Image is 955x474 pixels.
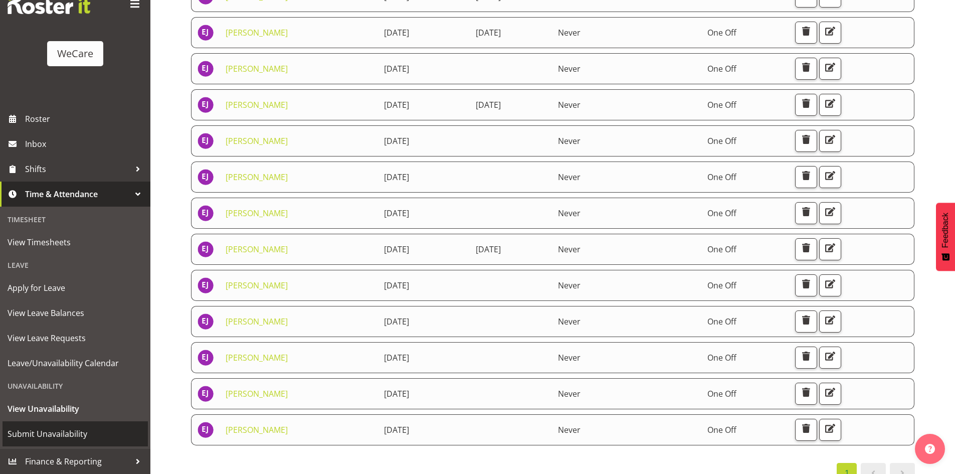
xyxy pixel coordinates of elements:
span: Never [558,63,581,74]
button: Delete Unavailability [795,130,817,152]
button: Edit Unavailability [819,274,841,296]
span: Never [558,424,581,435]
span: One Off [707,280,736,291]
span: View Leave Requests [8,331,143,346]
span: Never [558,99,581,110]
a: View Leave Balances [3,300,148,326]
a: View Timesheets [3,230,148,255]
button: Delete Unavailability [795,22,817,44]
a: [PERSON_NAME] [226,27,288,38]
span: [DATE] [384,135,409,146]
div: Timesheet [3,209,148,230]
button: Delete Unavailability [795,383,817,405]
a: Leave/Unavailability Calendar [3,351,148,376]
a: [PERSON_NAME] [226,135,288,146]
span: Leave/Unavailability Calendar [8,356,143,371]
span: Time & Attendance [25,187,130,202]
span: One Off [707,208,736,219]
span: One Off [707,172,736,183]
button: Delete Unavailability [795,58,817,80]
button: Delete Unavailability [795,202,817,224]
a: [PERSON_NAME] [226,424,288,435]
a: [PERSON_NAME] [226,388,288,399]
span: View Leave Balances [8,305,143,321]
a: Submit Unavailability [3,421,148,446]
span: Never [558,352,581,363]
span: Never [558,135,581,146]
img: ella-jarvis11281.jpg [198,241,214,257]
button: Edit Unavailability [819,347,841,369]
span: [DATE] [384,280,409,291]
div: Unavailability [3,376,148,396]
span: Never [558,316,581,327]
a: View Unavailability [3,396,148,421]
a: [PERSON_NAME] [226,99,288,110]
span: [DATE] [476,244,501,255]
button: Edit Unavailability [819,166,841,188]
button: Edit Unavailability [819,202,841,224]
span: Never [558,208,581,219]
span: [DATE] [384,352,409,363]
button: Edit Unavailability [819,58,841,80]
img: ella-jarvis11281.jpg [198,386,214,402]
span: [DATE] [384,244,409,255]
img: ella-jarvis11281.jpg [198,169,214,185]
button: Feedback - Show survey [936,203,955,271]
span: View Timesheets [8,235,143,250]
button: Delete Unavailability [795,238,817,260]
img: ella-jarvis11281.jpg [198,350,214,366]
span: [DATE] [384,172,409,183]
img: ella-jarvis11281.jpg [198,97,214,113]
a: [PERSON_NAME] [226,208,288,219]
span: Shifts [25,162,130,177]
a: View Leave Requests [3,326,148,351]
span: [DATE] [384,388,409,399]
img: ella-jarvis11281.jpg [198,61,214,77]
span: [DATE] [384,424,409,435]
span: Apply for Leave [8,280,143,295]
span: Finance & Reporting [25,454,130,469]
span: [DATE] [476,99,501,110]
span: Never [558,280,581,291]
button: Delete Unavailability [795,310,817,333]
button: Delete Unavailability [795,419,817,441]
button: Delete Unavailability [795,166,817,188]
a: [PERSON_NAME] [226,280,288,291]
span: Never [558,172,581,183]
span: One Off [707,135,736,146]
img: ella-jarvis11281.jpg [198,205,214,221]
span: Roster [25,111,145,126]
span: [DATE] [384,208,409,219]
a: [PERSON_NAME] [226,244,288,255]
span: One Off [707,99,736,110]
img: ella-jarvis11281.jpg [198,277,214,293]
span: Inbox [25,136,145,151]
button: Delete Unavailability [795,347,817,369]
span: Feedback [941,213,950,248]
span: Never [558,388,581,399]
span: [DATE] [384,99,409,110]
span: Submit Unavailability [8,426,143,441]
div: Leave [3,255,148,275]
span: Never [558,27,581,38]
span: [DATE] [476,27,501,38]
button: Edit Unavailability [819,238,841,260]
span: One Off [707,316,736,327]
span: View Unavailability [8,401,143,416]
button: Edit Unavailability [819,94,841,116]
span: One Off [707,388,736,399]
span: One Off [707,244,736,255]
span: Never [558,244,581,255]
span: [DATE] [384,63,409,74]
span: [DATE] [384,27,409,38]
span: [DATE] [384,316,409,327]
button: Edit Unavailability [819,310,841,333]
span: One Off [707,424,736,435]
button: Delete Unavailability [795,274,817,296]
button: Edit Unavailability [819,130,841,152]
span: One Off [707,352,736,363]
img: ella-jarvis11281.jpg [198,133,214,149]
div: WeCare [57,46,93,61]
img: ella-jarvis11281.jpg [198,422,214,438]
span: One Off [707,63,736,74]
